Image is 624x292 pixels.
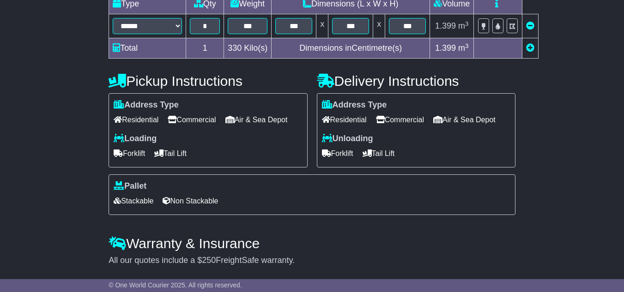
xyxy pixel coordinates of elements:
sup: 3 [465,42,469,49]
span: Tail Lift [154,146,187,161]
a: Add new item [526,43,534,53]
span: Air & Sea Depot [225,113,288,127]
span: Residential [322,113,367,127]
span: Non Stackable [163,194,218,208]
span: m [458,43,469,53]
span: © One World Courier 2025. All rights reserved. [109,281,242,289]
sup: 3 [465,20,469,27]
span: Forklift [322,146,353,161]
span: Forklift [114,146,145,161]
td: Dimensions in Centimetre(s) [272,38,430,59]
span: 1.399 [435,43,456,53]
label: Unloading [322,134,373,144]
h4: Delivery Instructions [317,73,515,89]
label: Loading [114,134,157,144]
span: 1.399 [435,21,456,30]
span: Residential [114,113,158,127]
label: Address Type [114,100,179,110]
span: 330 [228,43,242,53]
span: Commercial [168,113,216,127]
span: Tail Lift [363,146,395,161]
h4: Warranty & Insurance [109,236,515,251]
td: x [316,14,328,38]
td: x [373,14,385,38]
td: Kilo(s) [224,38,272,59]
a: Remove this item [526,21,534,30]
td: 1 [186,38,224,59]
div: All our quotes include a $ FreightSafe warranty. [109,256,515,266]
span: Air & Sea Depot [433,113,496,127]
label: Pallet [114,181,146,191]
h4: Pickup Instructions [109,73,307,89]
td: Total [109,38,186,59]
span: m [458,21,469,30]
span: Commercial [376,113,424,127]
label: Address Type [322,100,387,110]
span: 250 [202,256,216,265]
span: Stackable [114,194,153,208]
